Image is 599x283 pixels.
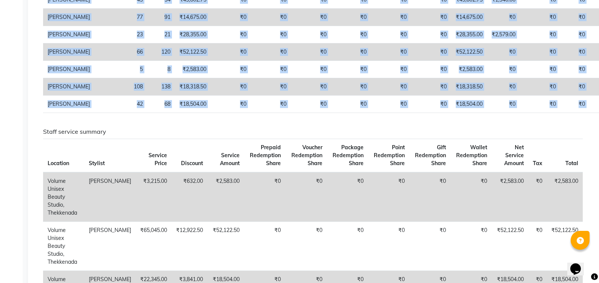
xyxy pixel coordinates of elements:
td: 66 [94,43,147,61]
td: ₹12,922.50 [172,221,207,271]
span: Package Redemption Share [333,144,364,167]
td: ₹0 [560,26,590,43]
td: 120 [147,43,175,61]
td: ₹0 [560,43,590,61]
td: ₹0 [371,43,411,61]
td: ₹0 [450,172,492,222]
td: ₹0 [560,96,590,113]
td: ₹0 [251,26,291,43]
h6: Staff service summary [43,128,583,135]
td: ₹0 [285,172,327,222]
td: [PERSON_NAME] [84,221,136,271]
td: ₹0 [528,221,547,271]
td: [PERSON_NAME] [43,78,94,96]
td: ₹0 [411,78,451,96]
td: 21 [147,26,175,43]
span: Stylist [89,160,105,167]
td: ₹0 [520,78,560,96]
td: ₹0 [291,96,331,113]
span: Tax [533,160,542,167]
td: [PERSON_NAME] [84,172,136,222]
td: ₹0 [520,9,560,26]
td: ₹0 [411,43,451,61]
td: ₹0 [371,9,411,26]
td: ₹0 [251,78,291,96]
td: [PERSON_NAME] [43,96,94,113]
td: ₹0 [371,26,411,43]
td: ₹28,355.00 [451,26,487,43]
td: 91 [147,9,175,26]
td: ₹0 [211,61,251,78]
td: ₹0 [487,78,520,96]
td: [PERSON_NAME] [43,9,94,26]
td: ₹0 [244,172,285,222]
td: ₹632.00 [172,172,207,222]
span: Prepaid Redemption Share [250,144,281,167]
td: ₹0 [211,9,251,26]
span: Total [565,160,578,167]
td: ₹0 [411,9,451,26]
td: ₹0 [331,9,371,26]
span: Point Redemption Share [374,144,405,167]
td: ₹0 [331,43,371,61]
span: Voucher Redemption Share [291,144,322,167]
td: ₹2,583.00 [451,61,487,78]
td: ₹0 [291,43,331,61]
td: ₹0 [487,61,520,78]
td: ₹0 [251,9,291,26]
td: ₹0 [331,78,371,96]
td: ₹0 [291,78,331,96]
td: ₹0 [331,26,371,43]
td: ₹14,675.00 [175,9,211,26]
td: ₹0 [560,9,590,26]
td: ₹0 [327,172,368,222]
td: ₹0 [244,221,285,271]
span: Gift Redemption Share [415,144,446,167]
td: ₹18,504.00 [451,96,487,113]
td: ₹0 [450,221,492,271]
td: ₹0 [520,26,560,43]
td: ₹0 [291,9,331,26]
td: ₹3,215.00 [136,172,172,222]
td: ₹0 [368,172,409,222]
td: ₹0 [211,96,251,113]
td: ₹0 [331,61,371,78]
iframe: chat widget [567,253,591,275]
span: Service Amount [220,152,240,167]
td: ₹52,122.50 [451,43,487,61]
td: ₹0 [520,61,560,78]
td: 8 [147,61,175,78]
td: [PERSON_NAME] [43,61,94,78]
td: ₹0 [331,96,371,113]
td: ₹0 [368,221,409,271]
td: ₹18,318.50 [175,78,211,96]
td: ₹52,122.50 [207,221,244,271]
td: ₹2,579.00 [487,26,520,43]
td: ₹0 [487,43,520,61]
td: 77 [94,9,147,26]
td: 108 [94,78,147,96]
td: ₹52,122.50 [547,221,583,271]
td: [PERSON_NAME] [43,43,94,61]
td: ₹0 [211,78,251,96]
td: 68 [147,96,175,113]
td: ₹0 [371,96,411,113]
td: ₹2,583.00 [175,61,211,78]
td: Volume Unisex Beauty Studio, Thekkenada [43,221,84,271]
td: ₹28,355.00 [175,26,211,43]
td: ₹0 [285,221,327,271]
span: Wallet Redemption Share [456,144,487,167]
td: ₹0 [371,78,411,96]
span: Location [48,160,69,167]
td: ₹0 [411,26,451,43]
td: ₹0 [528,172,547,222]
td: ₹0 [487,96,520,113]
td: 5 [94,61,147,78]
td: ₹52,122.50 [492,221,528,271]
td: ₹0 [411,61,451,78]
td: ₹0 [211,26,251,43]
td: ₹65,045.00 [136,221,172,271]
td: ₹0 [211,43,251,61]
td: ₹18,318.50 [451,78,487,96]
td: ₹2,583.00 [547,172,583,222]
